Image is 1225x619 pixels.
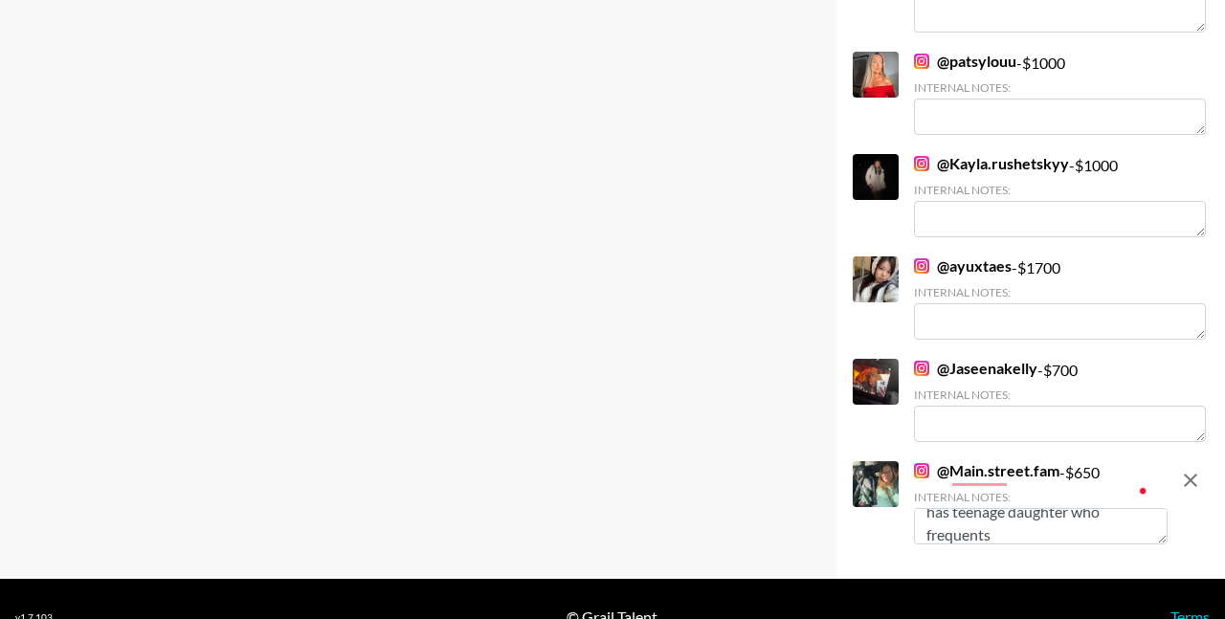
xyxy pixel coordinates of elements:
[914,154,1206,237] div: - $ 1000
[1171,461,1210,499] button: remove
[914,156,929,171] img: Instagram
[914,463,929,478] img: Instagram
[914,183,1206,197] div: Internal Notes:
[914,258,929,274] img: Instagram
[914,359,1037,378] a: @Jaseenakelly
[914,256,1012,276] a: @ayuxtaes
[914,80,1206,95] div: Internal Notes:
[914,508,1168,544] textarea: has teenage daughter who frequents
[914,359,1206,442] div: - $ 700
[914,285,1206,299] div: Internal Notes:
[914,490,1168,504] div: Internal Notes:
[914,256,1206,340] div: - $ 1700
[914,154,1069,173] a: @Kayla.rushetskyy
[914,387,1206,402] div: Internal Notes:
[914,361,929,376] img: Instagram
[914,54,929,69] img: Instagram
[914,461,1059,480] a: @Main.street.fam
[914,52,1016,71] a: @patsylouu
[914,52,1206,135] div: - $ 1000
[914,461,1168,544] div: - $ 650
